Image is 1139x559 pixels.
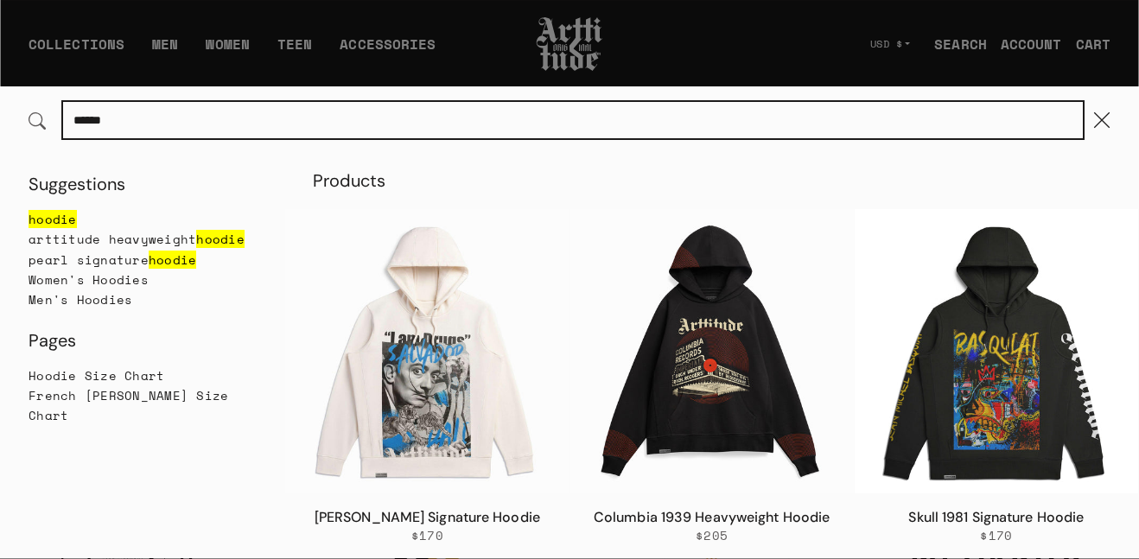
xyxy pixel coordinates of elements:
[285,153,1138,209] h2: Products
[594,508,830,526] a: Columbia 1939 Heavyweight Hoodie
[196,230,245,248] mark: hoodie
[285,209,569,492] a: Salvator Signature HoodieSalvator Signature Hoodie
[285,209,569,492] img: Salvator Signature Hoodie
[315,508,540,526] a: [PERSON_NAME] Signature Hoodie
[29,230,196,248] span: arttitude heavyweight
[29,365,257,385] a: Hoodie Size Chart
[29,210,77,228] mark: hoodie
[149,251,197,269] mark: hoodie
[29,209,257,229] a: hoodie
[29,174,257,195] h2: Suggestions
[980,528,1012,543] span: $170
[1083,101,1121,139] button: Close
[569,209,853,492] a: Columbia 1939 Heavyweight HoodieColumbia 1939 Heavyweight Hoodie
[855,209,1138,492] img: Skull 1981 Signature Hoodie
[696,528,728,543] span: $205
[411,528,443,543] span: $170
[29,250,257,270] a: pearl signature hoodie
[29,229,257,249] a: arttitude heavyweight hoodie
[29,289,257,309] a: Men's Hoodies
[29,251,149,269] span: pearl signature
[29,270,257,289] a: Women's Hoodies
[855,209,1138,492] a: Skull 1981 Signature HoodieSkull 1981 Signature Hoodie
[63,102,1083,138] input: Search...
[569,209,853,492] img: Columbia 1939 Heavyweight Hoodie
[29,330,257,352] h2: Pages
[908,508,1084,526] a: Skull 1981 Signature Hoodie
[29,385,257,425] a: French [PERSON_NAME] Size Chart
